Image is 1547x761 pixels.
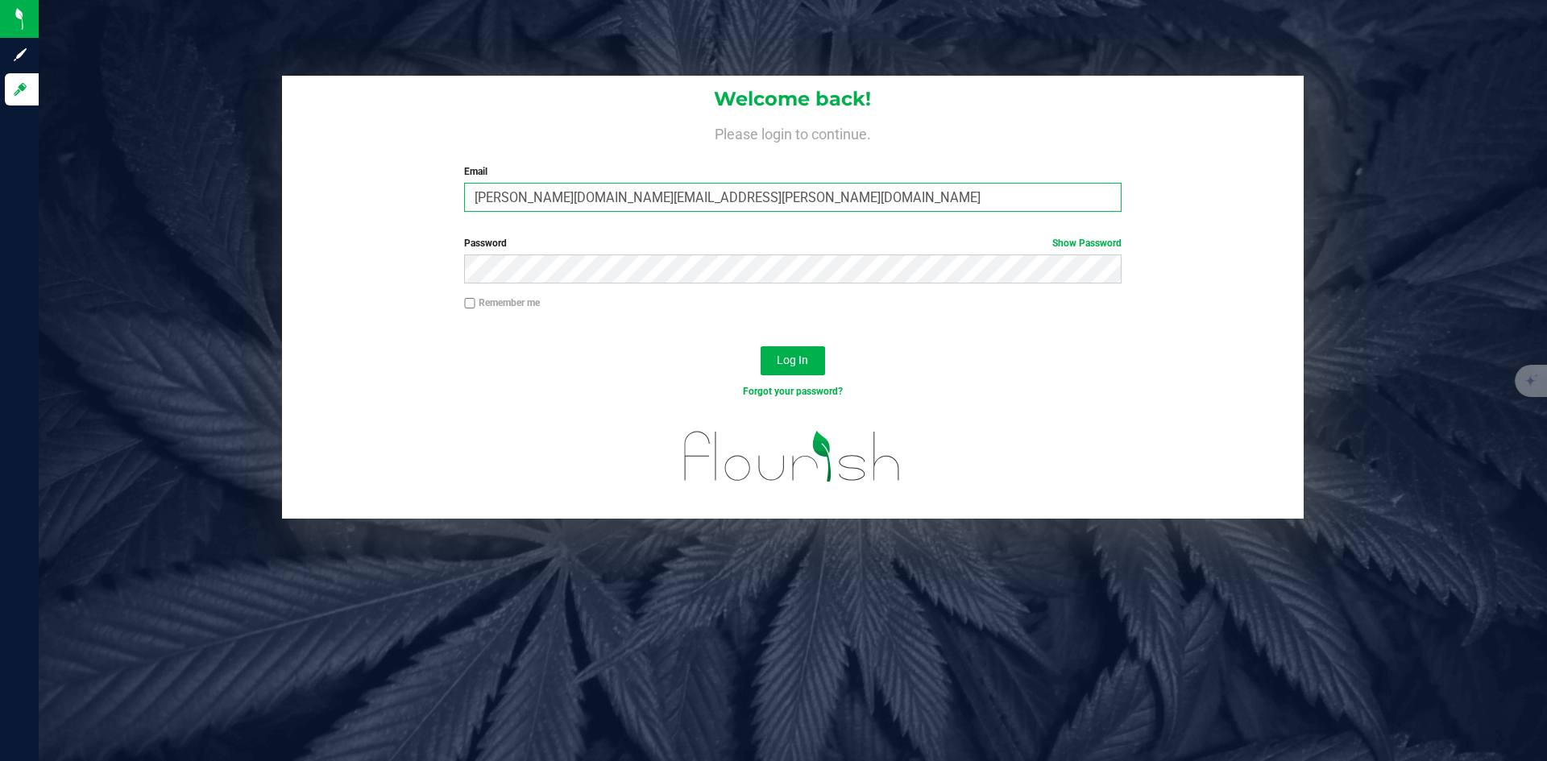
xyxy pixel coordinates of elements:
[12,81,28,97] inline-svg: Log in
[1052,238,1122,249] a: Show Password
[464,298,475,309] input: Remember me
[282,122,1304,142] h4: Please login to continue.
[464,296,540,310] label: Remember me
[665,416,920,498] img: flourish_logo.svg
[12,47,28,63] inline-svg: Sign up
[777,354,808,366] span: Log In
[761,346,825,375] button: Log In
[464,164,1121,179] label: Email
[282,89,1304,110] h1: Welcome back!
[743,386,843,397] a: Forgot your password?
[464,238,507,249] span: Password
